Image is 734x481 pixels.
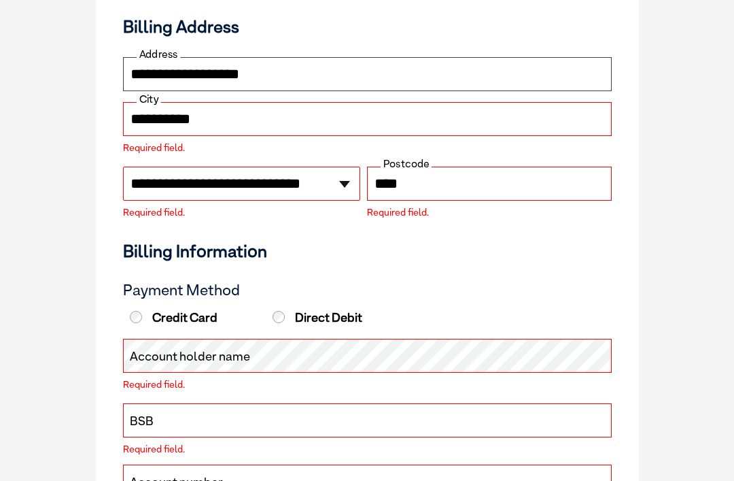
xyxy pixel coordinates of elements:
[126,311,266,326] label: Credit Card
[123,208,361,218] label: Required field.
[137,94,161,106] label: City
[381,159,432,171] label: Postcode
[137,49,180,61] label: Address
[367,208,612,218] label: Required field.
[130,312,142,324] input: Credit Card
[123,445,612,454] label: Required field.
[130,413,154,431] label: BSB
[123,144,612,153] label: Required field.
[273,312,285,324] input: Direct Debit
[269,311,409,326] label: Direct Debit
[123,380,612,390] label: Required field.
[130,348,250,366] label: Account holder name
[123,282,612,300] h3: Payment Method
[123,242,612,262] h3: Billing Information
[123,17,612,37] h3: Billing Address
